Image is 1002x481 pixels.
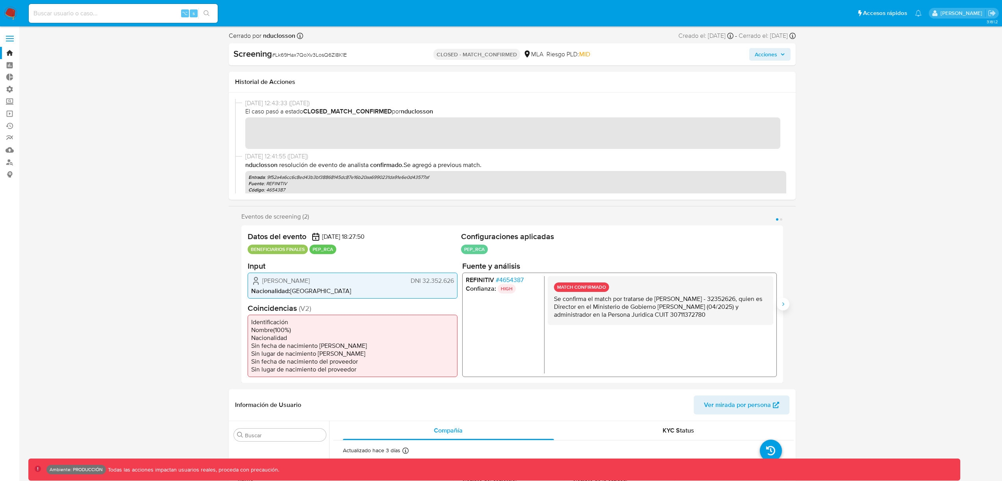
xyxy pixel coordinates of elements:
[735,32,737,40] span: -
[231,452,329,471] button: Inversiones
[235,401,301,409] h1: Información de Usuario
[941,9,985,17] p: joaquin.dolcemascolo@mercadolibre.com
[233,47,272,60] b: Screening
[193,9,195,17] span: s
[694,396,789,414] button: Ver mirada por persona
[579,50,590,59] span: MID
[546,50,590,59] span: Riesgo PLD:
[678,32,733,40] div: Creado el: [DATE]
[343,447,400,454] p: Actualizado hace 3 días
[663,426,694,435] span: KYC Status
[198,8,215,19] button: search-icon
[237,432,243,438] button: Buscar
[182,9,188,17] span: ⌥
[988,9,996,17] a: Salir
[749,48,791,61] button: Acciones
[523,50,543,59] div: MLA
[739,32,796,40] div: Cerrado el: [DATE]
[229,32,295,40] span: Cerrado por
[245,432,323,439] input: Buscar
[106,466,279,474] p: Todas las acciones impactan usuarios reales, proceda con precaución.
[863,9,907,17] span: Accesos rápidos
[755,48,777,61] span: Acciones
[704,396,771,414] span: Ver mirada por persona
[434,426,463,435] span: Compañía
[433,49,520,60] p: CLOSED - MATCH_CONFIRMED
[50,468,103,471] p: Ambiente: PRODUCCIÓN
[29,8,218,19] input: Buscar usuario o caso...
[915,10,922,17] a: Notificaciones
[261,31,295,40] b: nduclosson
[272,51,347,59] span: # Lk69Hax7QoXv3LosQ6Zl8K1E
